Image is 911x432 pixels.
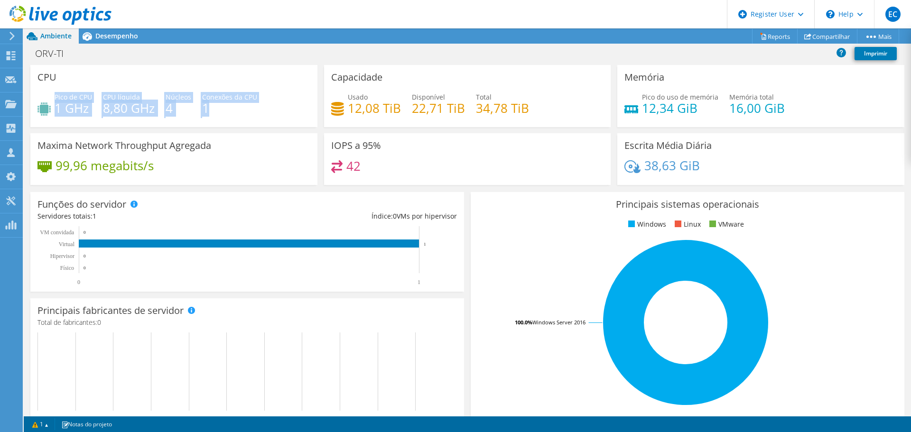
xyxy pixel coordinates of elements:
div: Índice: VMs por hipervisor [247,211,457,221]
span: Desempenho [95,31,138,40]
a: Imprimir [855,47,897,60]
h4: 16,00 GiB [729,103,785,113]
h4: 8,80 GHz [103,103,155,113]
h3: Memória [624,72,664,83]
h3: Maxima Network Throughput Agregada [37,140,211,151]
text: 0 [77,279,80,285]
h4: 12,34 GiB [642,103,718,113]
h4: Total de fabricantes: [37,317,457,328]
span: 1 [93,211,96,221]
tspan: Físico [60,265,74,271]
h4: 34,78 TiB [476,103,529,113]
span: Usado [348,92,368,101]
h4: 22,71 TiB [412,103,465,113]
h3: Escrita Média Diária [624,140,712,151]
text: Virtual [59,241,75,248]
h3: IOPS a 95% [331,140,381,151]
h4: 42 [346,161,361,171]
text: 1 [418,279,420,285]
text: 1 [424,242,426,247]
h4: 1 [202,103,257,113]
text: 0 [84,266,86,270]
span: Conexões da CPU [202,92,257,101]
a: Compartilhar [797,29,857,44]
span: Disponível [412,92,445,101]
h4: 38,63 GiB [644,160,700,171]
h3: CPU [37,72,56,83]
li: Windows [626,219,666,230]
h4: 99,96 megabits/s [56,160,154,171]
span: CPU líquida [103,92,140,101]
span: 0 [97,318,101,327]
a: Notas do projeto [55,418,119,430]
text: Hipervisor [50,253,74,259]
a: 1 [26,418,55,430]
tspan: 100.0% [515,319,532,326]
span: EC [885,7,901,22]
div: Servidores totais: [37,211,247,221]
h3: Capacidade [331,72,382,83]
h4: 4 [166,103,191,113]
text: VM convidada [40,229,74,236]
li: Linux [672,219,701,230]
span: Total [476,92,492,101]
span: Pico do uso de memória [642,92,718,101]
span: 0 [393,211,397,221]
li: VMware [707,219,744,230]
h3: Principais fabricantes de servidor [37,305,184,316]
a: Reports [752,29,798,44]
h1: ORV-TI [31,48,78,59]
span: Memória total [729,92,774,101]
svg: \n [826,10,835,18]
h4: 12,08 TiB [348,103,401,113]
span: Pico de CPU [55,92,92,101]
text: 0 [84,230,86,235]
span: Núcleos [166,92,191,101]
span: Ambiente [40,31,72,40]
h4: 1 GHz [55,103,92,113]
h3: Principais sistemas operacionais [478,199,897,210]
h3: Funções do servidor [37,199,126,210]
tspan: Windows Server 2016 [532,319,586,326]
text: 0 [84,254,86,258]
a: Mais [857,29,899,44]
